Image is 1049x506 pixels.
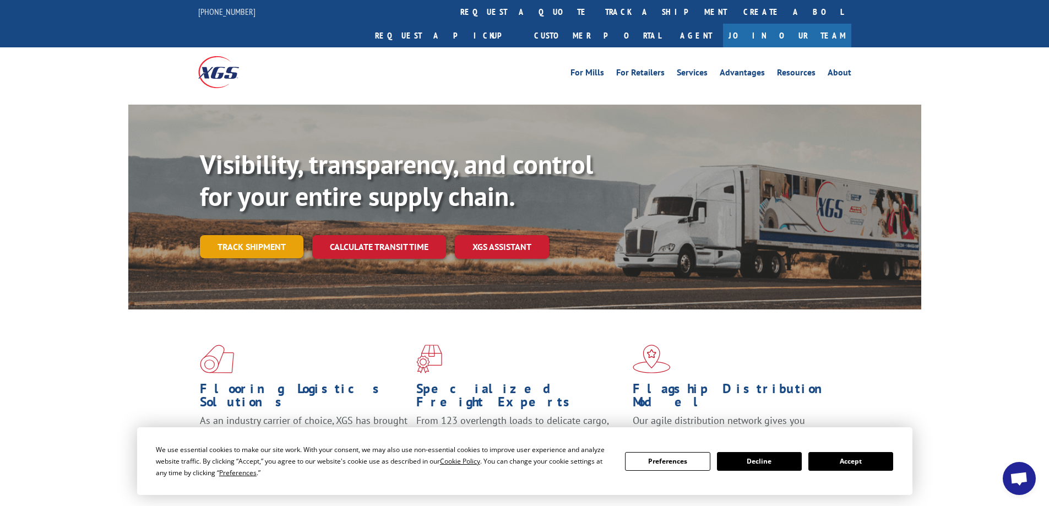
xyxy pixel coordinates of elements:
a: Track shipment [200,235,303,258]
a: Advantages [720,68,765,80]
p: From 123 overlength loads to delicate cargo, our experienced staff knows the best way to move you... [416,414,624,463]
div: Cookie Consent Prompt [137,427,912,495]
a: Join Our Team [723,24,851,47]
a: Request a pickup [367,24,526,47]
a: For Mills [570,68,604,80]
h1: Flooring Logistics Solutions [200,382,408,414]
a: About [828,68,851,80]
button: Preferences [625,452,710,471]
img: xgs-icon-flagship-distribution-model-red [633,345,671,373]
a: For Retailers [616,68,665,80]
span: Cookie Policy [440,456,480,466]
a: XGS ASSISTANT [455,235,549,259]
span: Our agile distribution network gives you nationwide inventory management on demand. [633,414,835,440]
h1: Specialized Freight Experts [416,382,624,414]
a: Agent [669,24,723,47]
a: Open chat [1003,462,1036,495]
a: Services [677,68,708,80]
a: [PHONE_NUMBER] [198,6,256,17]
span: Preferences [219,468,257,477]
a: Resources [777,68,816,80]
a: Calculate transit time [312,235,446,259]
img: xgs-icon-focused-on-flooring-red [416,345,442,373]
div: We use essential cookies to make our site work. With your consent, we may also use non-essential ... [156,444,612,478]
a: Customer Portal [526,24,669,47]
b: Visibility, transparency, and control for your entire supply chain. [200,147,593,213]
button: Decline [717,452,802,471]
button: Accept [808,452,893,471]
span: As an industry carrier of choice, XGS has brought innovation and dedication to flooring logistics... [200,414,407,453]
img: xgs-icon-total-supply-chain-intelligence-red [200,345,234,373]
h1: Flagship Distribution Model [633,382,841,414]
